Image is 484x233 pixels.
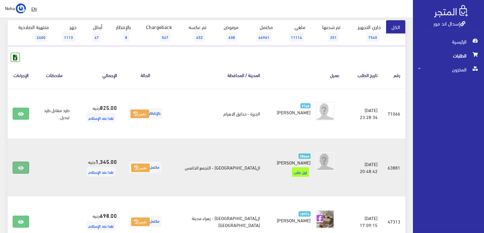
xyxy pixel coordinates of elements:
a: تم عكسه452 [177,20,212,46]
a: ... Noha [5,3,26,13]
a: مكتمل46961 [244,20,278,46]
span: Noha [5,4,15,12]
span: [PERSON_NAME] [277,158,311,167]
button: تغيير [130,110,149,118]
span: 46961 [257,32,271,42]
strong: 1,345.00 [95,157,117,165]
u: EN [31,5,37,13]
img: ... [16,3,26,14]
th: رقم [383,62,405,88]
span: مكتمل [129,216,161,227]
span: 28666 [299,153,311,159]
a: 28666 [PERSON_NAME] [275,152,311,166]
th: ملاحظات [34,62,74,88]
span: اول طلب [292,167,309,177]
span: مكتمل [129,162,161,173]
a: الرئيسية [413,35,484,49]
td: 63881 [383,139,405,196]
a: إسدال اند مور [433,19,465,28]
button: تغيير [131,164,150,172]
span: 1113 [62,32,75,42]
span: نقدا عند الإستلام [87,167,115,176]
th: الحالة [122,62,169,88]
a: 18974 [PERSON_NAME] [275,210,311,224]
span: 251 [328,32,339,42]
a: ملغي11114 [278,20,311,46]
a: بالإنتظار8 [108,20,136,46]
a: المخزون [413,63,484,76]
img: . [434,5,468,17]
iframe: Drift Widget Chat Controller [8,190,32,214]
a: EN [29,3,39,15]
a: منتهية الصلاحية2400 [8,20,54,46]
a: تم شحنها251 [311,20,346,46]
td: [DATE] 23:28:34 [345,88,383,139]
span: الطلبات [418,49,479,63]
span: [PERSON_NAME] [277,216,311,224]
span: الرئيسية [418,35,479,49]
span: 2400 [35,32,47,42]
span: المخزون [418,63,479,76]
span: 9768 [300,103,311,109]
span: 11114 [289,32,304,42]
a: جاري التجهيز7540 [346,20,386,46]
span: [PERSON_NAME] [277,108,311,116]
td: 71066 [383,88,405,139]
img: picture [316,210,335,229]
span: نقدا عند الإستلام [87,113,115,122]
strong: 698.00 [100,211,117,219]
img: avatar.png [316,102,335,121]
td: ال[GEOGRAPHIC_DATA] - التجمع الخامس [169,139,265,196]
button: تغيير [131,218,150,226]
a: مرفوض638 [212,20,244,46]
span: 638 [227,32,237,42]
span: 452 [194,32,205,42]
span: 47 [93,32,101,42]
span: نقدا عند الإستلام [87,221,115,230]
img: avatar.png [316,152,335,171]
td: الجيزة - حدايق الاهرام [169,88,265,139]
a: أبطل47 [82,20,108,46]
th: المدينة / المحافظة [169,62,265,88]
th: تاريخ الطلب [345,62,383,88]
a: الكل [386,20,405,33]
span: 8 [123,32,129,42]
td: جنيه [75,139,122,196]
a: جهز1113 [54,20,82,46]
span: 18974 [299,211,311,217]
th: اﻹجمالي [75,62,122,88]
td: جنيه [75,88,122,139]
a: 9768 [PERSON_NAME] [275,102,311,116]
a: الطلبات [413,49,484,63]
td: [DATE] 20:48:42 [345,139,383,196]
a: Chargeback547 [136,20,177,46]
span: 547 [160,32,170,42]
th: الإجراءات [8,62,34,88]
span: 7540 [366,32,379,42]
th: عميل [265,62,345,88]
strong: 825.00 [100,103,117,111]
td: طرد مقابل طرد تبديل... [34,88,74,139]
span: بالإنتظار [129,108,162,119]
